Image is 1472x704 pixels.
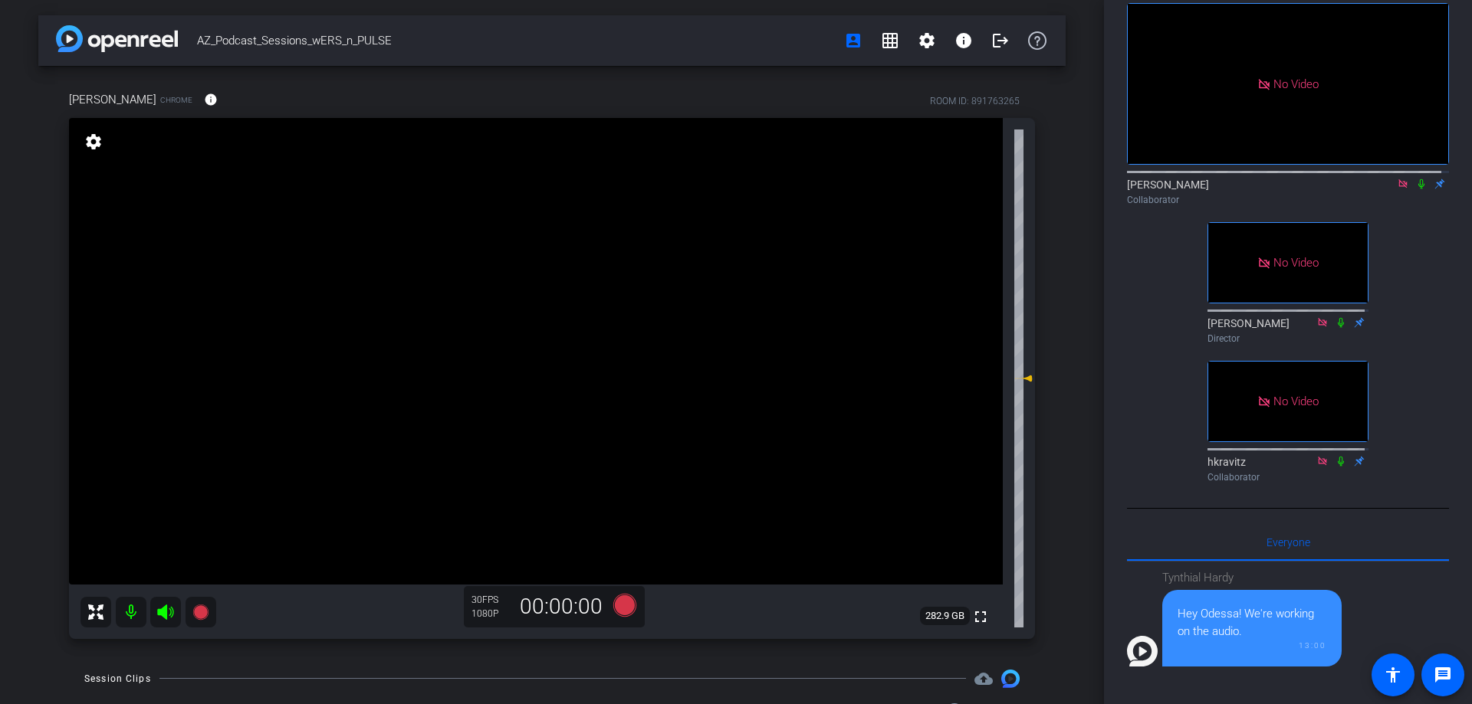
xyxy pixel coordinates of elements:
[472,607,510,620] div: 1080P
[1207,454,1368,484] div: hkravitz
[930,94,1020,108] div: ROOM ID: 891763265
[1127,193,1449,207] div: Collaborator
[1207,332,1368,345] div: Director
[844,31,863,50] mat-icon: account_box
[1207,316,1368,345] div: [PERSON_NAME]
[955,31,973,50] mat-icon: info
[1273,394,1319,408] span: No Video
[1162,569,1342,587] div: Tynthial Hardy
[881,31,899,50] mat-icon: grid_on
[1014,369,1033,388] mat-icon: 0 dB
[1267,537,1310,548] span: Everyone
[160,94,192,106] span: Chrome
[482,594,498,605] span: FPS
[1001,670,1020,688] img: Session clips
[204,93,218,106] mat-icon: info
[197,25,835,56] span: AZ_Podcast_Sessions_wERS_n_PULSE
[920,607,970,625] span: 282.9 GB
[974,670,993,688] span: Destinations for your clips
[1207,470,1368,484] div: Collaborator
[1273,77,1319,90] span: No Video
[991,31,1010,50] mat-icon: logout
[84,671,151,686] div: Session Clips
[1178,605,1326,640] div: Hey Odessa! We're working on the audio.
[1384,666,1402,684] mat-icon: accessibility
[1273,256,1319,270] span: No Video
[83,133,104,151] mat-icon: settings
[56,25,178,52] img: app-logo
[1127,636,1158,666] img: Profile
[971,607,990,626] mat-icon: fullscreen
[510,594,613,620] div: 00:00:00
[69,91,156,108] span: [PERSON_NAME]
[1178,640,1326,651] div: 13:00
[1127,177,1449,207] div: [PERSON_NAME]
[974,670,993,688] mat-icon: cloud_upload
[1434,666,1452,684] mat-icon: message
[472,594,510,606] div: 30
[918,31,936,50] mat-icon: settings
